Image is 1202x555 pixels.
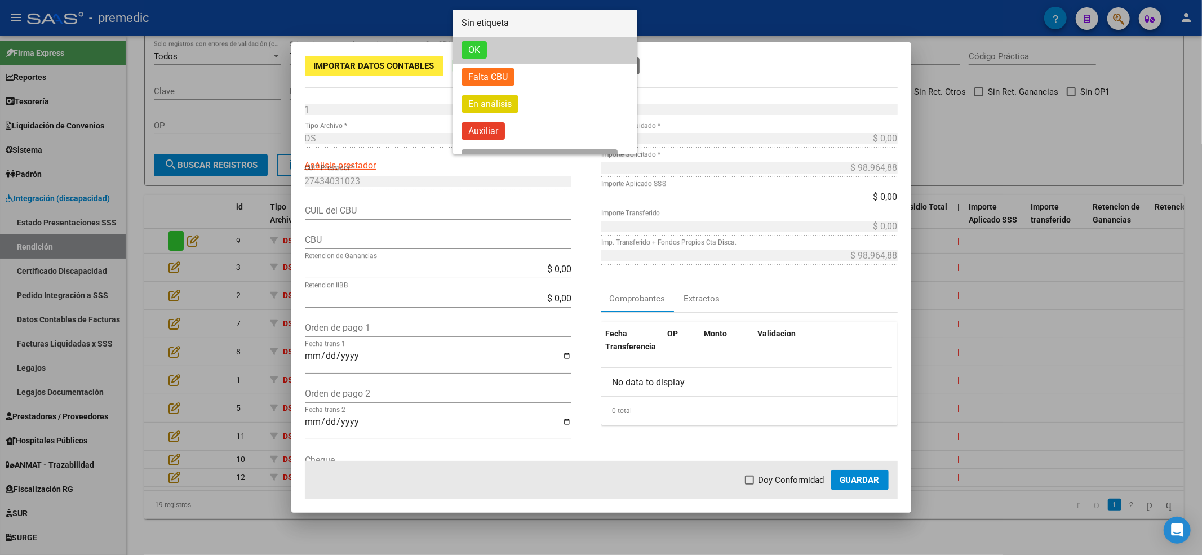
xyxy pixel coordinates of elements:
[462,41,487,59] span: OK
[462,122,505,140] span: Auxiliar
[462,149,618,167] span: SAAS - Coincide OP pero no importe
[462,68,514,86] span: Falta CBU
[462,17,509,28] span: Sin etiqueta
[1164,517,1191,544] div: Open Intercom Messenger
[462,95,518,113] span: En análisis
